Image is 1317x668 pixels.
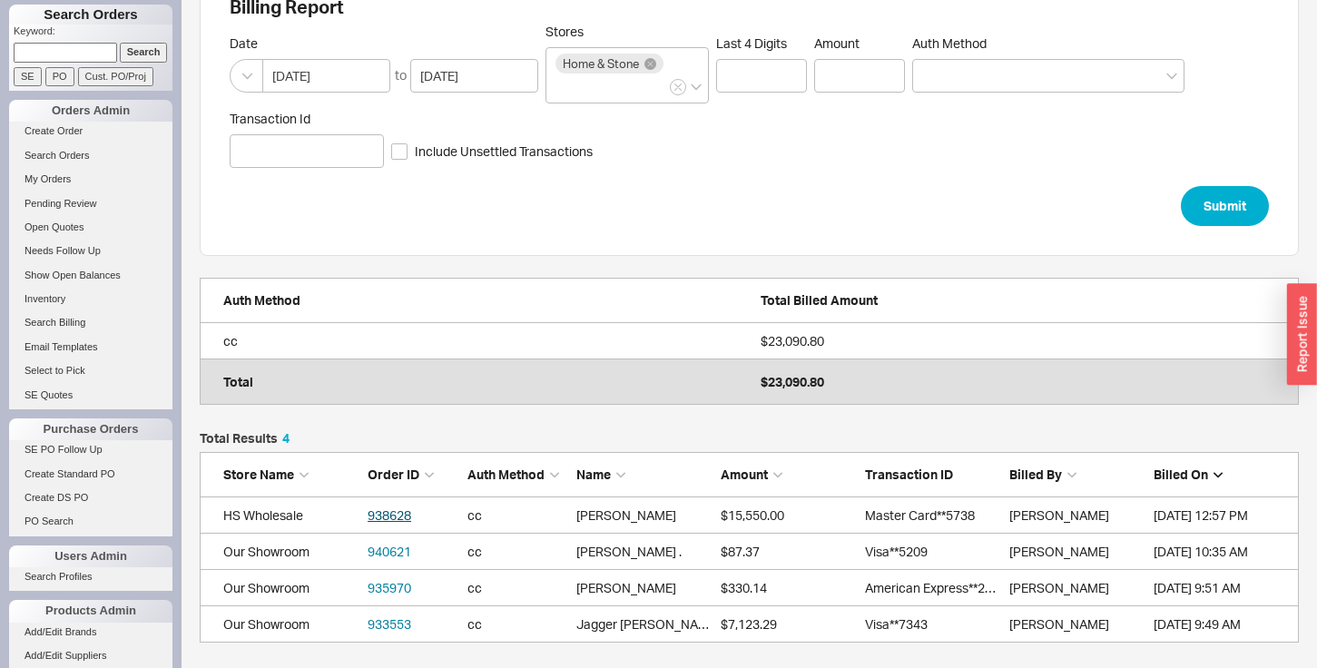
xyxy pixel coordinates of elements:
[9,241,172,260] a: Needs Follow Up
[9,5,172,25] h1: Search Orders
[467,615,567,634] div: cc
[223,373,752,391] div: Total
[576,579,712,597] div: Bill Suk
[1009,467,1062,482] span: Billed By
[415,142,593,161] span: Include Unsettled Transactions
[14,25,172,43] p: Keyword:
[1154,466,1289,484] div: Billed On
[576,615,712,634] div: Jagger Steck
[120,43,168,62] input: Search
[1181,186,1269,226] button: Submit
[721,580,767,595] span: $330.14
[368,616,411,632] a: 933553
[78,67,153,86] input: Cust. PO/Proj
[555,76,568,97] input: Stores
[230,134,384,168] input: Transaction Id
[467,579,567,597] div: cc
[9,361,172,380] a: Select to Pick
[9,194,172,213] a: Pending Review
[467,467,545,482] span: Auth Method
[9,600,172,622] div: Products Admin
[865,506,1000,525] div: Master Card**5738
[721,616,777,632] span: $7,123.29
[467,506,567,525] div: cc
[45,67,74,86] input: PO
[9,567,172,586] a: Search Profiles
[1009,579,1145,597] div: Yitzi Dreyfuss
[25,198,97,209] span: Pending Review
[9,465,172,484] a: Create Standard PO
[865,615,1000,634] div: Visa**7343
[223,466,359,484] div: Store Name
[230,111,384,127] span: Transaction Id
[721,544,760,559] span: $87.37
[761,333,824,349] span: $23,090.80
[1204,195,1246,217] span: Submit
[9,440,172,459] a: SE PO Follow Up
[9,512,172,531] a: PO Search
[9,338,172,357] a: Email Templates
[223,506,359,525] div: HS Wholesale
[14,67,42,86] input: SE
[223,292,300,308] span: Auth Method
[467,543,567,561] div: cc
[391,143,408,160] input: Include Unsettled Transactions
[368,580,411,595] a: 935970
[1154,543,1289,561] div: 9/22/25 10:35 AM
[9,545,172,567] div: Users Admin
[368,507,411,523] a: 938628
[9,100,172,122] div: Orders Admin
[865,579,1000,597] div: American Express**2003
[545,24,584,39] span: Stores
[9,488,172,507] a: Create DS PO
[563,57,639,70] span: Home & Stone
[1154,467,1208,482] span: Billed On
[200,323,1299,396] div: grid
[9,386,172,405] a: SE Quotes
[912,35,987,51] span: Auth Method
[814,35,905,52] span: Amount
[223,467,294,482] span: Store Name
[9,623,172,642] a: Add/Edit Brands
[223,332,752,350] div: cc
[721,466,856,484] div: Amount
[1009,506,1145,525] div: Sephrina Martinez-Hall
[761,374,824,389] span: $23,090.80
[25,245,101,256] span: Needs Follow Up
[865,467,953,482] span: Transaction ID
[576,506,712,525] div: Steven Shikhman
[9,146,172,165] a: Search Orders
[814,59,905,93] input: Amount
[368,467,419,482] span: Order ID
[9,122,172,141] a: Create Order
[1154,615,1289,634] div: 9/22/25 9:49 AM
[9,646,172,665] a: Add/Edit Suppliers
[576,467,611,482] span: Name
[230,35,538,52] span: Date
[1154,579,1289,597] div: 9/22/25 9:51 AM
[368,544,411,559] a: 940621
[1009,615,1145,634] div: Sephrina Martinez-Hall
[670,79,686,95] button: Stores
[576,543,712,561] div: VIKTOR .
[576,466,712,484] div: Name
[1009,466,1145,484] div: Billed By
[395,66,407,84] div: to
[200,432,290,445] h5: Total Results
[721,507,784,523] span: $15,550.00
[282,430,290,446] span: 4
[1009,543,1145,561] div: Amar Prashad
[223,543,359,561] div: Our Showroom
[716,35,807,52] span: Last 4 Digits
[9,313,172,332] a: Search Billing
[922,65,935,86] input: Auth Method
[223,579,359,597] div: Our Showroom
[865,543,1000,561] div: Visa**5209
[467,466,567,484] div: Auth Method
[761,292,878,308] span: Total Billed Amount
[9,418,172,440] div: Purchase Orders
[9,266,172,285] a: Show Open Balances
[721,467,768,482] span: Amount
[200,497,1299,643] div: grid
[9,170,172,189] a: My Orders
